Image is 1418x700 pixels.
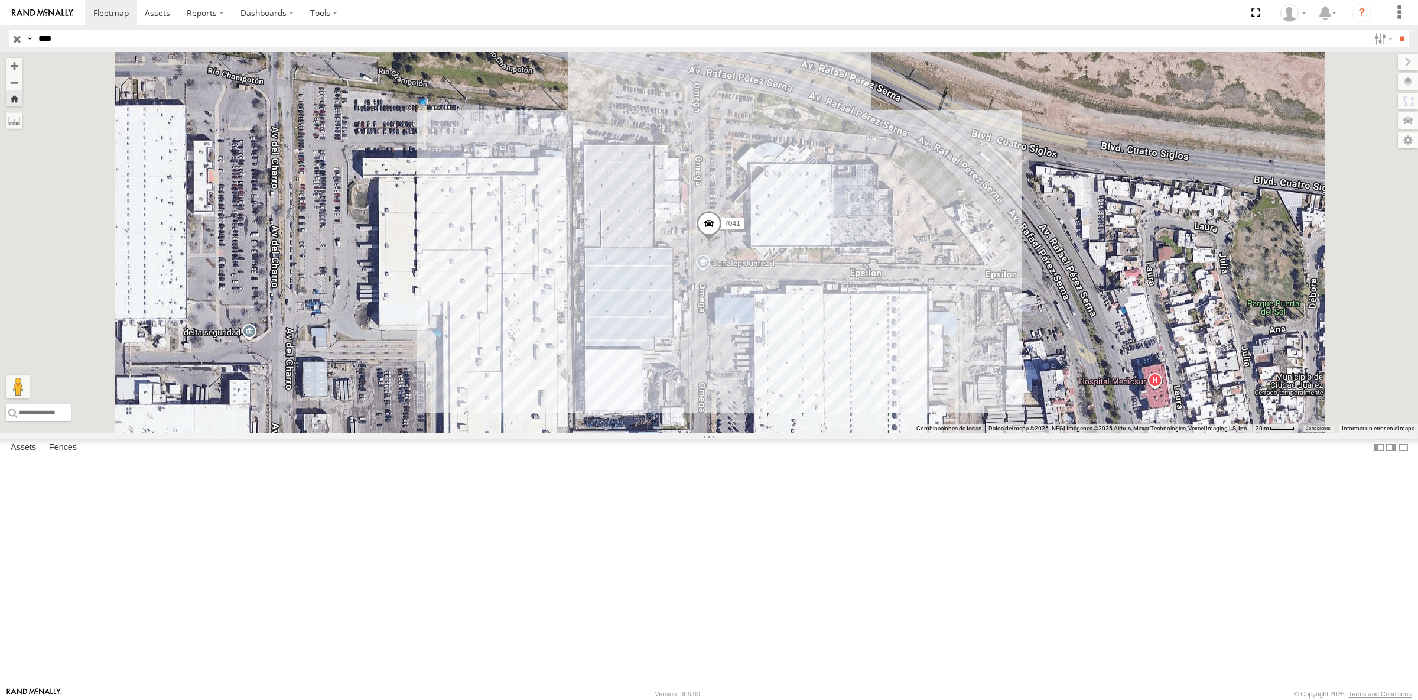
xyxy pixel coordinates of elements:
[1349,691,1412,698] a: Terms and Conditions
[1256,425,1269,432] span: 20 m
[1398,132,1418,148] label: Map Settings
[43,439,83,456] label: Fences
[1294,691,1412,698] div: © Copyright 2025 -
[12,9,73,17] img: rand-logo.svg
[6,688,61,700] a: Visit our Website
[1342,425,1414,432] a: Informar un error en el mapa
[1306,426,1331,431] a: Condiciones (se abre en una nueva pestaña)
[6,58,22,74] button: Zoom in
[916,424,981,433] button: Combinaciones de teclas
[6,74,22,90] button: Zoom out
[1370,30,1395,47] label: Search Filter Options
[1373,439,1385,456] label: Dock Summary Table to the Left
[1252,424,1298,433] button: Escala del mapa: 20 m por 39 píxeles
[6,90,22,106] button: Zoom Home
[1385,439,1397,456] label: Dock Summary Table to the Right
[1397,439,1409,456] label: Hide Summary Table
[6,112,22,129] label: Measure
[25,30,34,47] label: Search Query
[655,691,700,698] div: Version: 306.00
[1276,4,1310,22] div: Roberto Garcia
[5,439,42,456] label: Assets
[6,375,30,398] button: Arrastra el hombrecito naranja al mapa para abrir Street View
[1352,4,1371,22] i: ?
[988,425,1248,432] span: Datos del mapa ©2025 INEGI Imágenes ©2025 Airbus, Maxar Technologies, Vexcel Imaging US, Inc.
[724,220,740,228] span: 7041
